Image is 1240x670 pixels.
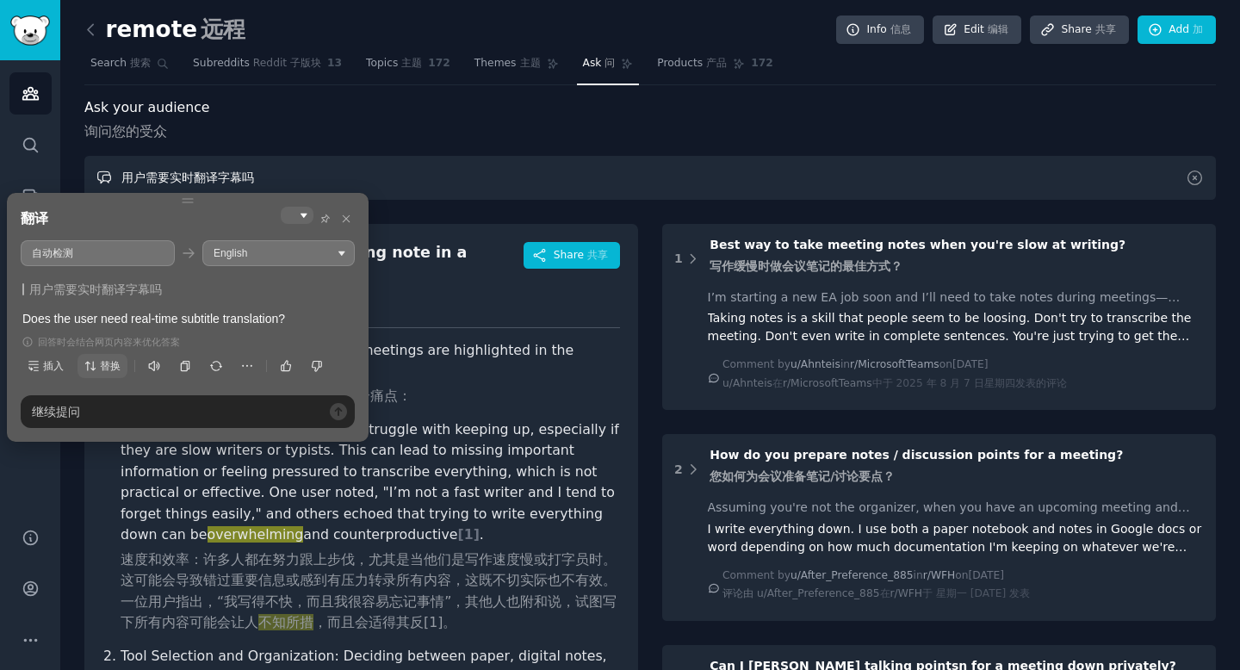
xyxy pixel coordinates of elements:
sider-trans-text: 共享 [587,249,608,261]
span: Ask your audience [84,97,210,150]
sider-trans-text: 搜索 [130,57,151,69]
sider-trans-text: 加 [1193,23,1203,35]
span: Themes [474,56,541,71]
a: Edit编辑 [933,16,1021,45]
a: Topics主题172 [360,50,456,85]
sider-trans-text: 在 于 星期一 [DATE] 发表 [722,587,1030,599]
a: SubredditsReddit 子版块13 [187,50,348,85]
span: Best way to take meeting notes when you're slow at writing? [710,238,1125,276]
sider-trans-text: 编辑 [988,23,1008,35]
sider-trans-text: 您如何为会议准备笔记/讨论要点？ [710,469,895,483]
a: Share共享 [1030,16,1128,45]
span: r/WFH [890,587,923,599]
p: Speed and Efficiency: Many people struggle with keeping up, especially if they are slow writers o... [121,419,620,634]
sider-trans-text: 信息 [890,23,911,35]
a: Info信息 [836,16,924,45]
doubao-vocabulary-highlight: overwhelming [208,526,304,543]
img: GummySearch logo [10,16,50,46]
a: Search搜索 [84,50,175,85]
div: Comment by in on [DATE] [722,568,1030,609]
span: Subreddits [193,56,321,71]
a: Products产品172 [651,50,778,85]
div: 2 [674,461,683,479]
a: Add加 [1138,16,1216,45]
div: Assuming you're not the organizer, when you have an upcoming meeting and there are points you wan... [708,499,1205,517]
a: Themes主题 [468,50,565,85]
div: Comment by in on [DATE] [722,357,1067,398]
sider-trans-text: 问 [604,57,615,69]
span: Products [657,56,727,71]
span: u/Ahnteis [790,358,840,370]
span: r/MicrosoftTeams [850,358,939,370]
div: Taking notes is a skill that people seem to be loosing. Don't try to transcribe the meeting. Don'... [708,309,1205,345]
sider-trans-text: 主题 [520,57,541,69]
sider-trans-text: 速度和效率：许多人都在努力跟上步伐，尤其是当他们是写作速度慢或打字员时。这可能会导致错过重要信息或感到有压力转录所有内容，这既不切实际也不有效。一位用户指出，“我写得不快，而且我很容易忘记事情”... [121,551,617,631]
a: Ask问 [577,50,640,85]
span: 172 [751,56,773,71]
span: How do you prepare notes / discussion points for a meeting? [710,448,1123,486]
sider-trans-text: 写作缓慢时做会议笔记的最佳方式？ [710,259,902,273]
span: Search [90,56,151,71]
span: 评论由 u/After_Preference_885 [722,587,880,599]
span: u/After_Preference_885 [790,569,914,581]
span: 172 [428,56,450,71]
sider-trans-text: 共享 [1095,23,1116,35]
sider-trans-text: Reddit 子版块 [253,57,321,69]
div: I’m starting a new EA job soon and I’ll need to take notes during meetings—something I’ve never r... [708,288,1205,307]
sider-trans-text: 主题 [401,57,422,69]
span: u/Ahnteis [722,377,772,389]
span: 13 [327,56,342,71]
h2: remote [84,16,245,44]
span: r/MicrosoftTeams [783,377,872,389]
span: [ 1 ] [457,526,479,543]
span: Topics [366,56,422,71]
sider-trans-text: 产品 [706,57,727,69]
span: Ask [583,56,616,71]
span: Share [554,248,608,264]
sider-trans-text: 远程 [201,16,245,42]
input: Ask this audience a question... [84,156,1216,200]
div: 1 [674,250,683,268]
span: r/WFH [923,569,956,581]
div: I write everything down. I use both a paper notebook and notes in Google docs or word depending o... [708,520,1205,556]
sider-trans-text: 询问您的受众 [84,123,167,140]
sider-trans-text: 在 中于 2025 年 8 月 7 日星期四发表的评论 [722,377,1067,389]
doubao-vocabulary-highlight: 不知所措 [258,614,313,630]
button: Share共享 [524,242,620,270]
